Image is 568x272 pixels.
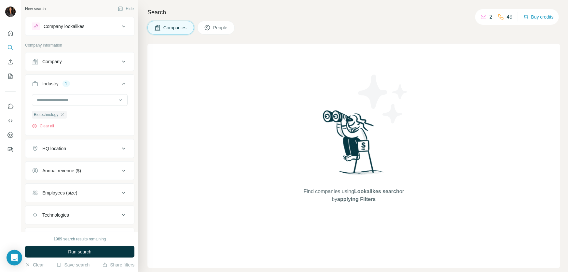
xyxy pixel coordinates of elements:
[25,185,134,201] button: Employees (size)
[5,42,16,53] button: Search
[25,207,134,223] button: Technologies
[56,262,90,268] button: Save search
[32,123,54,129] button: Clear all
[25,262,44,268] button: Clear
[490,13,492,21] p: 2
[113,4,138,14] button: Hide
[42,145,66,152] div: HQ location
[42,167,81,174] div: Annual revenue ($)
[25,246,134,258] button: Run search
[102,262,134,268] button: Share filters
[5,115,16,127] button: Use Surfe API
[25,54,134,69] button: Company
[5,101,16,112] button: Use Surfe on LinkedIn
[302,188,406,203] span: Find companies using or by
[62,81,70,87] div: 1
[25,76,134,94] button: Industry1
[5,144,16,155] button: Feedback
[42,58,62,65] div: Company
[5,27,16,39] button: Quick start
[213,24,228,31] span: People
[25,19,134,34] button: Company lookalikes
[54,236,106,242] div: 1989 search results remaining
[147,8,560,17] h4: Search
[5,56,16,68] button: Enrich CSV
[25,42,134,48] p: Company information
[523,12,554,21] button: Buy credits
[320,108,388,181] img: Surfe Illustration - Woman searching with binoculars
[5,129,16,141] button: Dashboard
[354,70,412,128] img: Surfe Illustration - Stars
[163,24,187,31] span: Companies
[25,229,134,245] button: Keywords
[5,7,16,17] img: Avatar
[354,189,399,194] span: Lookalikes search
[42,190,77,196] div: Employees (size)
[68,249,91,255] span: Run search
[507,13,513,21] p: 49
[7,250,22,265] div: Open Intercom Messenger
[337,196,376,202] span: applying Filters
[25,141,134,156] button: HQ location
[34,112,58,118] span: Biotechnology
[5,70,16,82] button: My lists
[25,6,46,12] div: New search
[25,163,134,179] button: Annual revenue ($)
[44,23,84,30] div: Company lookalikes
[42,212,69,218] div: Technologies
[42,80,59,87] div: Industry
